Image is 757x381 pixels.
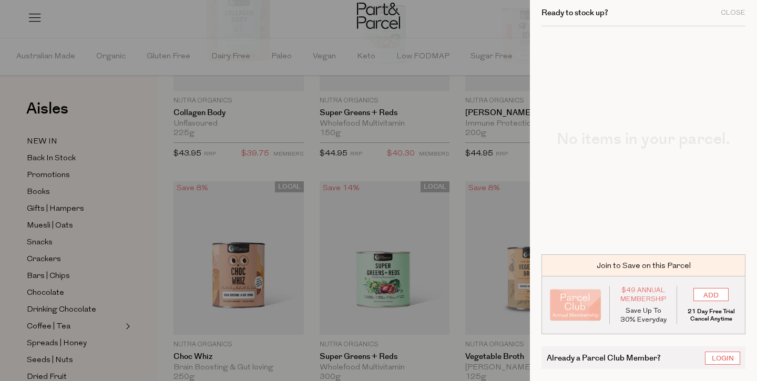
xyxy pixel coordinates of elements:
span: $49 Annual Membership [618,286,669,304]
input: ADD [693,288,729,301]
p: 21 Day Free Trial Cancel Anytime [685,308,737,323]
a: Login [705,352,740,365]
h2: Ready to stock up? [541,9,608,17]
p: Save Up To 30% Everyday [618,306,669,324]
h2: No items in your parcel. [541,131,745,147]
div: Join to Save on this Parcel [541,254,745,276]
span: Already a Parcel Club Member? [547,352,661,364]
div: Close [721,9,745,16]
